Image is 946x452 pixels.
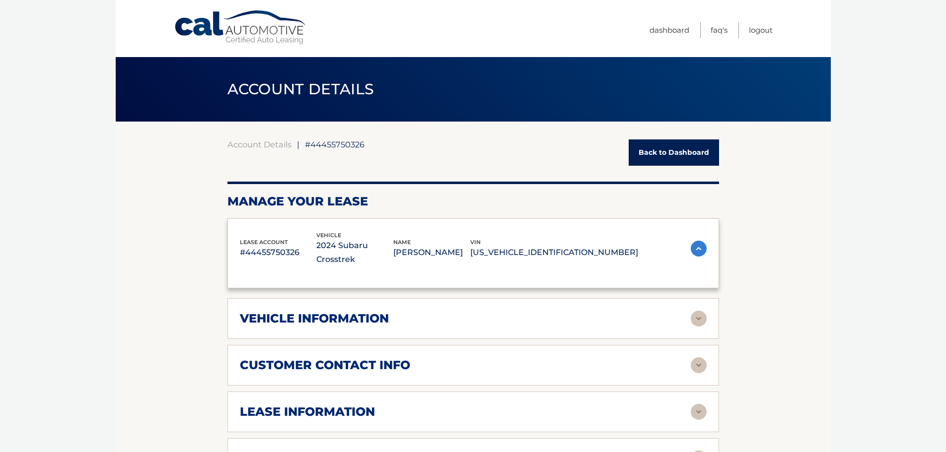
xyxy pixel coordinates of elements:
img: accordion-rest.svg [691,357,707,373]
span: name [393,239,411,246]
span: | [297,139,299,149]
span: vin [470,239,481,246]
h2: customer contact info [240,358,410,373]
span: vehicle [316,232,341,239]
a: Cal Automotive [174,10,308,45]
a: FAQ's [711,22,728,38]
p: [US_VEHICLE_IDENTIFICATION_NUMBER] [470,246,638,259]
p: #44455750326 [240,246,317,259]
img: accordion-active.svg [691,241,707,257]
p: 2024 Subaru Crosstrek [316,239,393,266]
a: Dashboard [650,22,689,38]
span: #44455750326 [305,139,364,149]
a: Logout [749,22,773,38]
a: Back to Dashboard [629,139,719,166]
h2: Manage Your Lease [227,194,719,209]
img: accordion-rest.svg [691,311,707,326]
h2: lease information [240,404,375,419]
p: [PERSON_NAME] [393,246,470,259]
img: accordion-rest.svg [691,404,707,420]
span: lease account [240,239,288,246]
span: ACCOUNT DETAILS [227,80,374,98]
h2: vehicle information [240,311,389,326]
a: Account Details [227,139,291,149]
